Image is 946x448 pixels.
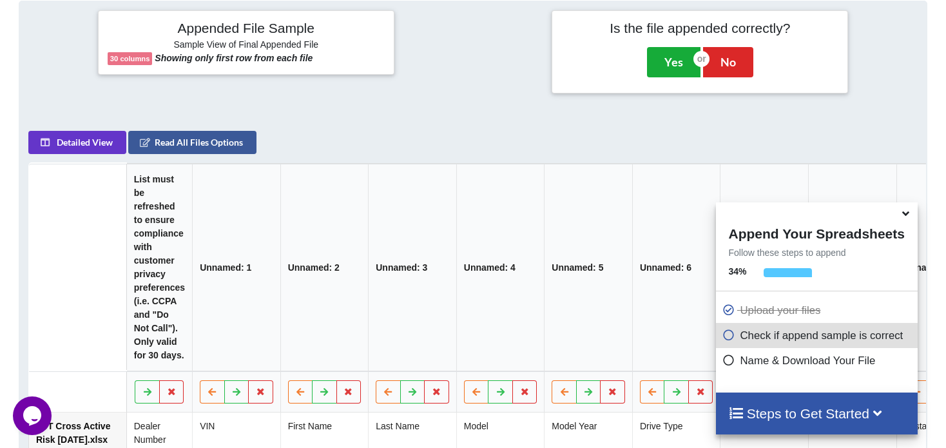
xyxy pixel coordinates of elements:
[722,327,914,344] p: Check if append sample is correct
[632,164,720,371] th: Unnamed: 6
[703,47,753,77] button: No
[456,164,545,371] th: Unnamed: 4
[13,396,54,435] iframe: chat widget
[280,164,369,371] th: Unnamed: 2
[193,164,281,371] th: Unnamed: 1
[808,164,896,371] th: Unnamed: 8
[722,302,914,318] p: Upload your files
[722,353,914,369] p: Name & Download Your File
[128,131,256,154] button: Read All Files Options
[729,405,905,422] h4: Steps to Get Started
[126,164,192,371] th: List must be refreshed to ensure compliance with customer privacy preferences (i.e. CCPA and "Do ...
[369,164,457,371] th: Unnamed: 3
[108,39,385,52] h6: Sample View of Final Appended File
[716,246,918,259] p: Follow these steps to append
[720,164,809,371] th: Unnamed: 7
[108,20,385,38] h4: Appended File Sample
[647,47,700,77] button: Yes
[110,55,150,63] b: 30 columns
[716,222,918,242] h4: Append Your Spreadsheets
[729,266,747,277] b: 34 %
[28,131,126,154] button: Detailed View
[545,164,633,371] th: Unnamed: 5
[155,53,313,63] b: Showing only first row from each file
[561,20,838,36] h4: Is the file appended correctly?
